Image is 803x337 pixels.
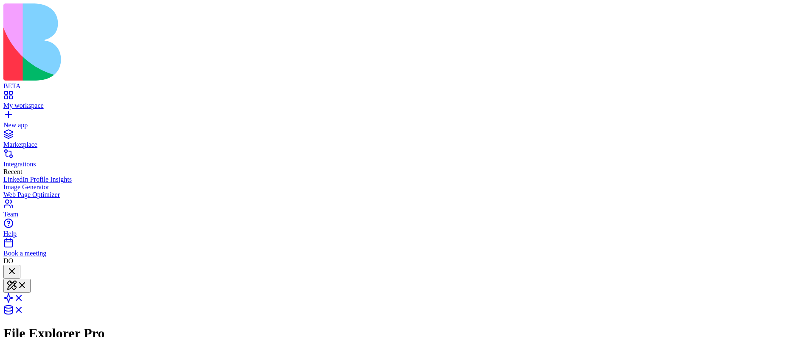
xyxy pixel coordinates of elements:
a: Book a meeting [3,242,800,257]
a: Team [3,203,800,218]
div: Help [3,230,800,238]
a: Web Page Optimizer [3,191,800,199]
div: BETA [3,82,800,90]
div: Integrations [3,160,800,168]
a: New app [3,114,800,129]
div: New app [3,121,800,129]
a: LinkedIn Profile Insights [3,176,800,183]
a: Help [3,222,800,238]
img: logo [3,3,345,81]
div: Marketplace [3,141,800,149]
a: BETA [3,75,800,90]
a: Integrations [3,153,800,168]
span: Recent [3,168,22,175]
div: My workspace [3,102,800,110]
div: Book a meeting [3,250,800,257]
a: Image Generator [3,183,800,191]
span: DO [3,257,13,264]
a: My workspace [3,94,800,110]
a: Marketplace [3,133,800,149]
div: Team [3,211,800,218]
